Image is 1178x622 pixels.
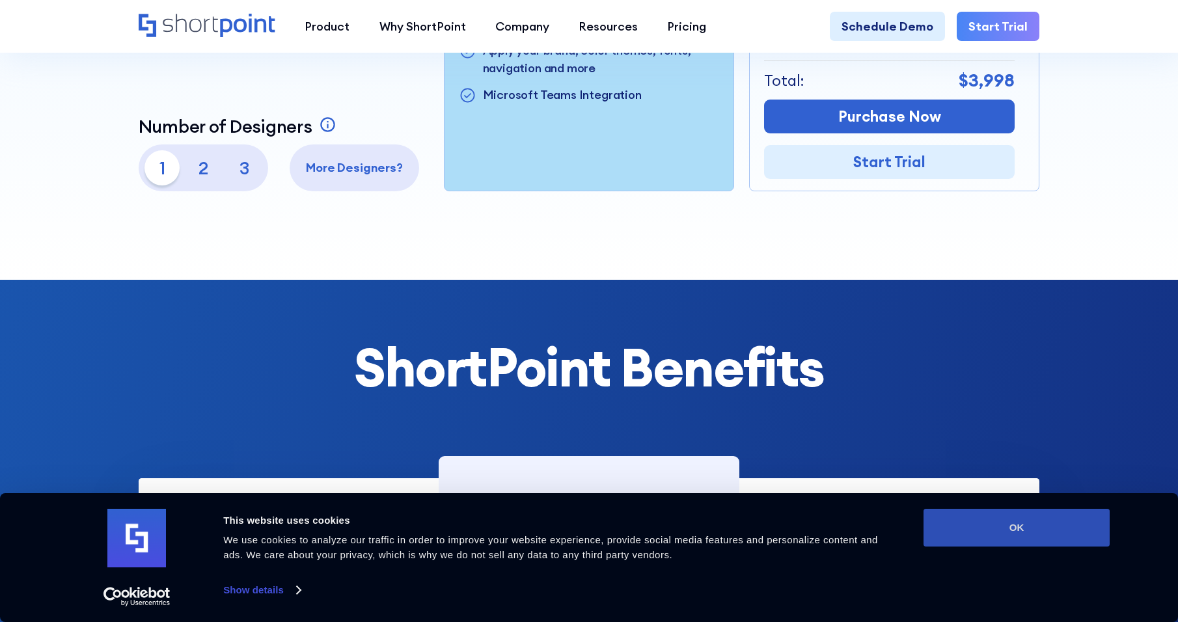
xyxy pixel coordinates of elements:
[764,145,1014,179] a: Start Trial
[667,18,706,35] div: Pricing
[226,150,262,185] p: 3
[830,12,945,41] a: Schedule Demo
[223,534,878,560] span: We use cookies to analyze our traffic in order to improve your website experience, provide social...
[139,116,312,137] p: Number of Designers
[139,14,275,39] a: Home
[295,159,413,176] p: More Designers?
[185,150,221,185] p: 2
[579,18,638,35] div: Resources
[80,587,194,606] a: Usercentrics Cookiebot - opens in a new window
[957,12,1039,41] a: Start Trial
[305,18,349,35] div: Product
[483,42,719,77] p: Apply your brand, color themes, fonts, navigation and more
[653,12,721,41] a: Pricing
[480,12,564,41] a: Company
[223,513,894,528] div: This website uses cookies
[483,86,642,105] p: Microsoft Teams Integration
[144,150,180,185] p: 1
[364,12,480,41] a: Why ShortPoint
[223,580,300,600] a: Show details
[959,67,1015,94] p: $3,998
[924,509,1110,547] button: OK
[764,100,1014,133] a: Purchase Now
[944,471,1178,622] iframe: Chat Widget
[139,116,340,137] a: Number of Designers
[290,12,364,41] a: Product
[139,338,1040,397] h2: ShortPoint Benefits
[379,18,466,35] div: Why ShortPoint
[495,18,549,35] div: Company
[107,509,166,567] img: logo
[764,70,804,92] p: Total:
[564,12,652,41] a: Resources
